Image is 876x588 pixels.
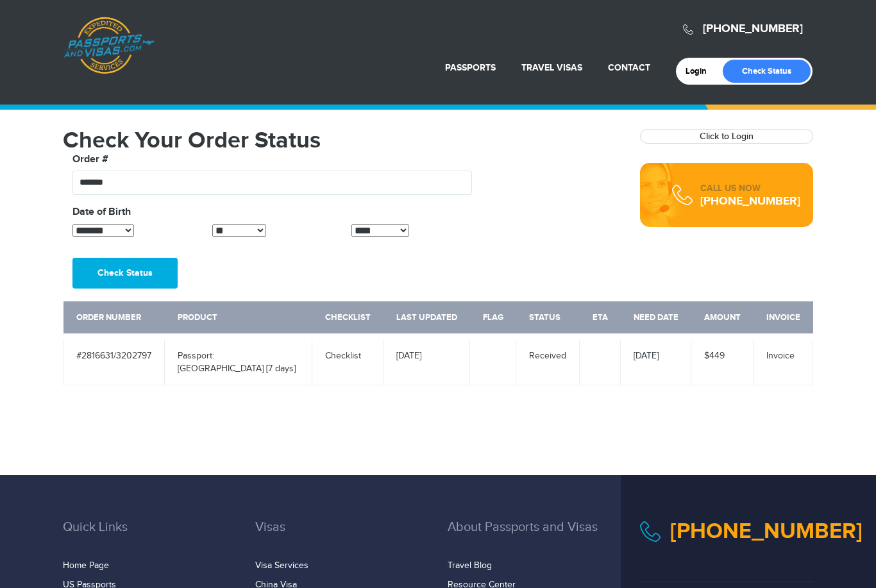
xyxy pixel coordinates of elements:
[521,62,582,73] a: Travel Visas
[255,520,428,553] h3: Visas
[608,62,650,73] a: Contact
[63,17,155,74] a: Passports & [DOMAIN_NAME]
[691,337,754,385] td: $449
[691,301,754,337] th: Amount
[383,337,470,385] td: [DATE]
[700,194,800,208] a: [PHONE_NUMBER]
[470,301,516,337] th: Flag
[312,301,383,337] th: Checklist
[700,131,754,142] a: Click to Login
[723,60,811,83] a: Check Status
[63,560,109,571] a: Home Page
[72,258,178,289] button: Check Status
[766,351,795,361] a: Invoice
[63,337,165,385] td: #2816631/3202797
[165,337,312,385] td: Passport: [GEOGRAPHIC_DATA] [7 days]
[72,205,131,220] label: Date of Birth
[670,518,863,544] a: [PHONE_NUMBER]
[383,301,470,337] th: Last Updated
[580,301,621,337] th: ETA
[621,301,691,337] th: Need Date
[621,337,691,385] td: [DATE]
[448,560,492,571] a: Travel Blog
[700,182,800,195] div: CALL US NOW
[448,520,621,553] h3: About Passports and Visas
[516,337,580,385] td: Received
[63,129,621,152] h1: Check Your Order Status
[63,301,165,337] th: Order Number
[516,301,580,337] th: Status
[325,351,361,361] a: Checklist
[63,520,236,553] h3: Quick Links
[255,560,308,571] a: Visa Services
[686,66,716,76] a: Login
[445,62,496,73] a: Passports
[165,301,312,337] th: Product
[72,152,108,167] label: Order #
[754,301,813,337] th: Invoice
[703,22,803,36] a: [PHONE_NUMBER]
